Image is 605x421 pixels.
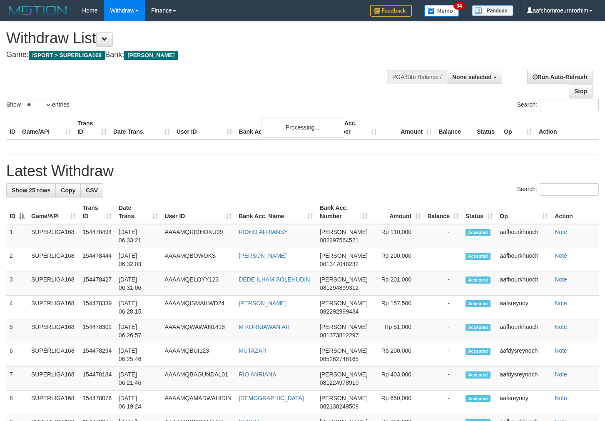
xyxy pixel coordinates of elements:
[6,224,28,248] td: 1
[6,183,56,197] a: Show 25 rows
[380,116,435,140] th: Amount
[239,324,290,330] a: M KURNIAWAN AR
[28,367,79,391] td: SUPERLIGA168
[79,367,115,391] td: 154478184
[261,117,344,138] div: Processing...
[115,272,162,296] td: [DATE] 06:31:06
[235,200,316,224] th: Bank Acc. Name: activate to sort column ascending
[320,229,368,235] span: [PERSON_NAME]
[424,272,462,296] td: -
[79,391,115,414] td: 154478076
[161,272,235,296] td: AAAAMQELOYY123
[496,224,551,248] td: aafhourkhuoch
[55,183,81,197] a: Copy
[371,224,424,248] td: Rp 110,000
[496,367,551,391] td: aafdysreynoch
[320,284,359,291] span: Copy 081294899312 to clipboard
[115,367,162,391] td: [DATE] 06:21:46
[320,379,359,386] span: Copy 081224978910 to clipboard
[6,367,28,391] td: 7
[473,116,500,140] th: Status
[424,248,462,272] td: -
[316,200,371,224] th: Bank Acc. Number: activate to sort column ascending
[371,248,424,272] td: Rp 200,000
[496,296,551,319] td: aafsreynoy
[500,116,535,140] th: Op
[79,296,115,319] td: 154478339
[6,51,395,59] h4: Game: Bank:
[161,319,235,343] td: AAAAMQWAWAN1418
[540,183,599,196] input: Search:
[496,391,551,414] td: aafsreynoy
[320,300,368,306] span: [PERSON_NAME]
[320,308,359,315] span: Copy 082292999434 to clipboard
[371,296,424,319] td: Rp 157,500
[28,272,79,296] td: SUPERLIGA168
[161,367,235,391] td: AAAAMQBAGUNDAL01
[79,319,115,343] td: 154478302
[6,248,28,272] td: 2
[6,99,70,111] label: Show entries
[124,51,178,60] span: [PERSON_NAME]
[535,116,599,140] th: Action
[28,248,79,272] td: SUPERLIGA168
[517,183,599,196] label: Search:
[320,332,359,339] span: Copy 081373812297 to clipboard
[466,348,490,355] span: Accepted
[161,296,235,319] td: AAAAMQISMAILWD24
[424,319,462,343] td: -
[28,391,79,414] td: SUPERLIGA168
[173,116,236,140] th: User ID
[555,252,567,259] a: Note
[569,84,593,98] a: Stop
[371,319,424,343] td: Rp 51,000
[110,116,173,140] th: Date Trans.
[6,343,28,367] td: 6
[527,70,593,84] a: Run Auto-Refresh
[466,371,490,379] span: Accepted
[496,272,551,296] td: aafhourkhuoch
[19,116,74,140] th: Game/API
[540,99,599,111] input: Search:
[466,277,490,284] span: Accepted
[28,296,79,319] td: SUPERLIGA168
[555,395,567,401] a: Note
[320,261,359,267] span: Copy 081347048232 to clipboard
[371,367,424,391] td: Rp 403,000
[466,395,490,402] span: Accepted
[61,187,75,194] span: Copy
[115,224,162,248] td: [DATE] 06:33:21
[320,237,359,244] span: Copy 082297564521 to clipboard
[435,116,473,140] th: Balance
[325,116,380,140] th: Bank Acc. Number
[320,395,368,401] span: [PERSON_NAME]
[6,200,28,224] th: ID: activate to sort column descending
[115,343,162,367] td: [DATE] 06:25:46
[370,5,412,17] img: Feedback.jpg
[424,391,462,414] td: -
[29,51,105,60] span: ISPORT > SUPERLIGA168
[424,367,462,391] td: -
[371,391,424,414] td: Rp 650,000
[239,371,276,378] a: RIO ANRIANA
[466,229,490,236] span: Accepted
[6,391,28,414] td: 8
[424,200,462,224] th: Balance: activate to sort column ascending
[239,300,286,306] a: [PERSON_NAME]
[424,5,459,17] img: Button%20Memo.svg
[453,2,465,10] span: 34
[115,248,162,272] td: [DATE] 06:32:03
[79,272,115,296] td: 154478427
[496,248,551,272] td: aafhourkhuoch
[424,343,462,367] td: -
[74,116,110,140] th: Trans ID
[371,200,424,224] th: Amount: activate to sort column ascending
[28,343,79,367] td: SUPERLIGA168
[28,224,79,248] td: SUPERLIGA168
[424,224,462,248] td: -
[161,343,235,367] td: AAAAMQBUI123
[466,253,490,260] span: Accepted
[555,276,567,283] a: Note
[496,319,551,343] td: aafhourkhuoch
[387,70,447,84] div: PGA Site Balance /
